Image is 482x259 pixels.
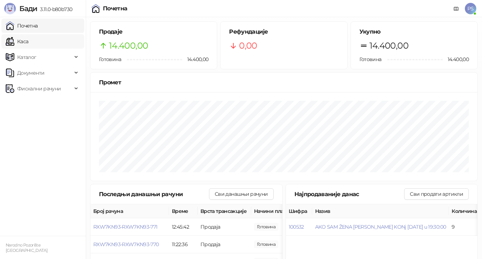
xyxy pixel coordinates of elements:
h5: Рефундације [229,28,338,36]
span: Бади [19,4,37,13]
span: 14.400,00 [443,55,469,63]
span: 14.400,00 [109,39,148,53]
a: Документација [451,3,462,14]
a: Почетна [6,19,38,33]
small: Narodno Pozorište [GEOGRAPHIC_DATA] [6,243,48,253]
span: 14.400,00 [369,39,408,53]
div: Почетна [103,6,128,11]
th: Број рачуна [90,204,169,218]
td: 9 [449,218,480,236]
button: RXW7KN93-RXW7KN93-770 [93,241,159,248]
td: 12:45:42 [169,218,198,236]
span: PS [465,3,476,14]
button: RXW7KN93-RXW7KN93-771 [93,224,158,230]
button: Сви продати артикли [404,188,469,200]
th: Назив [312,204,449,218]
h5: Продаје [99,28,208,36]
span: 0,00 [239,39,257,53]
button: AKO SAM ŽENA [PERSON_NAME] KONj [DATE] u 19:30:00 [315,224,446,230]
th: Шифра [286,204,312,218]
td: 11:22:36 [169,236,198,253]
span: 160.016.001.600,00 [254,223,278,231]
span: Фискални рачуни [17,81,61,96]
td: Продаја [198,218,251,236]
button: 100532 [289,224,304,230]
th: Врста трансакције [198,204,251,218]
span: 16.001.600,00 [254,240,278,248]
span: Документи [17,66,44,80]
a: Каса [6,34,28,49]
h5: Укупно [359,28,469,36]
span: Готовина [99,56,121,63]
div: Последњи данашњи рачуни [99,190,209,199]
img: Logo [4,3,16,14]
button: Сви данашњи рачуни [209,188,273,200]
span: 3.11.0-b80b730 [37,6,72,13]
div: Промет [99,78,469,87]
th: Начини плаћања [251,204,323,218]
span: 14.400,00 [182,55,208,63]
div: Најпродаваније данас [294,190,404,199]
th: Количина [449,204,480,218]
span: Каталог [17,50,36,64]
span: Готовина [359,56,382,63]
td: Продаја [198,236,251,253]
th: Време [169,204,198,218]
